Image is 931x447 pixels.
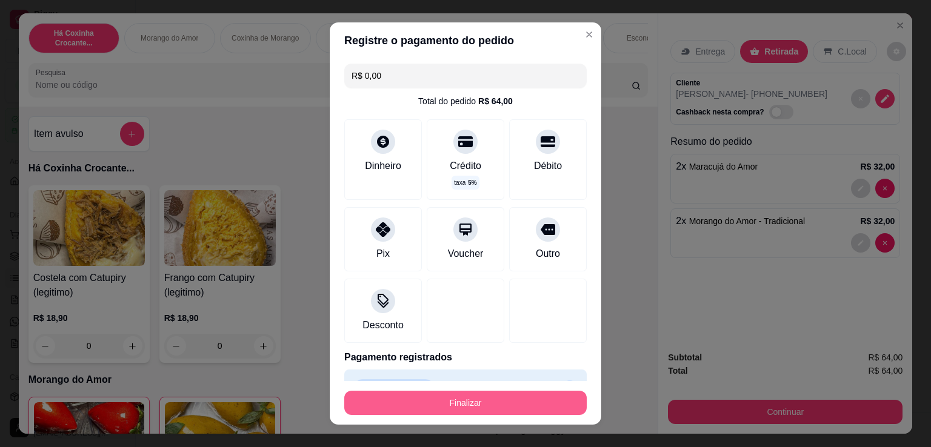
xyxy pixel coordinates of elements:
[362,318,404,333] div: Desconto
[365,159,401,173] div: Dinheiro
[344,350,587,365] p: Pagamento registrados
[352,64,579,88] input: Ex.: hambúrguer de cordeiro
[448,247,484,261] div: Voucher
[330,22,601,59] header: Registre o pagamento do pedido
[534,159,562,173] div: Débito
[418,95,513,107] div: Total do pedido
[354,379,434,396] p: Transferência Pix
[454,178,476,187] p: taxa
[468,178,476,187] span: 5 %
[376,247,390,261] div: Pix
[536,247,560,261] div: Outro
[579,25,599,44] button: Close
[450,159,481,173] div: Crédito
[344,391,587,415] button: Finalizar
[518,380,558,395] p: R$ 64,00
[478,95,513,107] div: R$ 64,00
